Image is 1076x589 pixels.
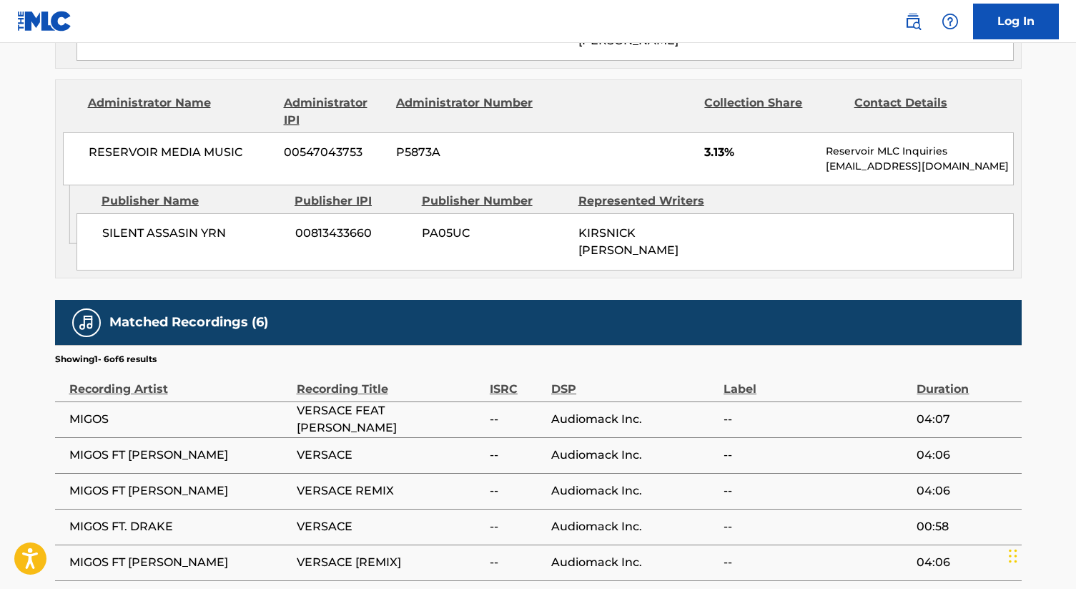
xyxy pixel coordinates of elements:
span: Audiomack Inc. [551,554,716,571]
div: Recording Title [297,366,483,398]
span: VERSACE REMIX [297,482,483,500]
span: VERSACE FEAT [PERSON_NAME] [297,402,483,437]
div: Publisher Number [422,193,568,210]
span: -- [490,554,544,571]
span: 00547043753 [284,144,385,161]
span: -- [724,411,909,428]
a: Log In [973,4,1059,39]
div: Administrator IPI [284,94,385,129]
p: Showing 1 - 6 of 6 results [55,353,157,366]
span: 3.13% [704,144,815,161]
p: Reservoir MLC Inquiries [826,144,1012,159]
div: Collection Share [704,94,843,129]
span: KIRSNICK [PERSON_NAME] [578,226,678,257]
span: 04:06 [917,554,1014,571]
span: -- [724,518,909,535]
span: 04:07 [917,411,1014,428]
span: -- [724,554,909,571]
div: ISRC [490,366,544,398]
h5: Matched Recordings (6) [109,314,268,331]
span: Audiomack Inc. [551,447,716,464]
span: MIGOS FT [PERSON_NAME] [69,482,290,500]
span: 04:06 [917,482,1014,500]
span: MIGOS [69,411,290,428]
img: Matched Recordings [78,314,95,331]
div: Label [724,366,909,398]
span: Audiomack Inc. [551,518,716,535]
a: Public Search [899,7,927,36]
div: Publisher Name [102,193,284,210]
img: MLC Logo [17,11,72,31]
span: VERSACE [REMIX] [297,554,483,571]
div: Administrator Name [88,94,273,129]
span: MIGOS FT. DRAKE [69,518,290,535]
span: SILENT ASSASIN YRN [102,225,285,242]
span: -- [490,447,544,464]
span: 04:06 [917,447,1014,464]
span: MIGOS FT [PERSON_NAME] [69,447,290,464]
div: Recording Artist [69,366,290,398]
span: -- [490,518,544,535]
div: Contact Details [854,94,993,129]
span: -- [724,482,909,500]
span: RESERVOIR MEDIA MUSIC [89,144,274,161]
span: 00:58 [917,518,1014,535]
div: Duration [917,366,1014,398]
span: Audiomack Inc. [551,411,716,428]
span: Audiomack Inc. [551,482,716,500]
iframe: Chat Widget [1005,520,1076,589]
span: VERSACE [297,518,483,535]
p: [EMAIL_ADDRESS][DOMAIN_NAME] [826,159,1012,174]
div: Help [936,7,964,36]
div: Drag [1009,535,1017,578]
span: VERSACE [297,447,483,464]
span: MIGOS FT [PERSON_NAME] [69,554,290,571]
div: DSP [551,366,716,398]
img: search [904,13,922,30]
span: -- [490,411,544,428]
span: P5873A [396,144,535,161]
span: 00813433660 [295,225,411,242]
div: Administrator Number [396,94,535,129]
span: -- [490,482,544,500]
span: PA05UC [422,225,568,242]
div: Publisher IPI [295,193,411,210]
span: -- [724,447,909,464]
img: help [942,13,959,30]
div: Represented Writers [578,193,724,210]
